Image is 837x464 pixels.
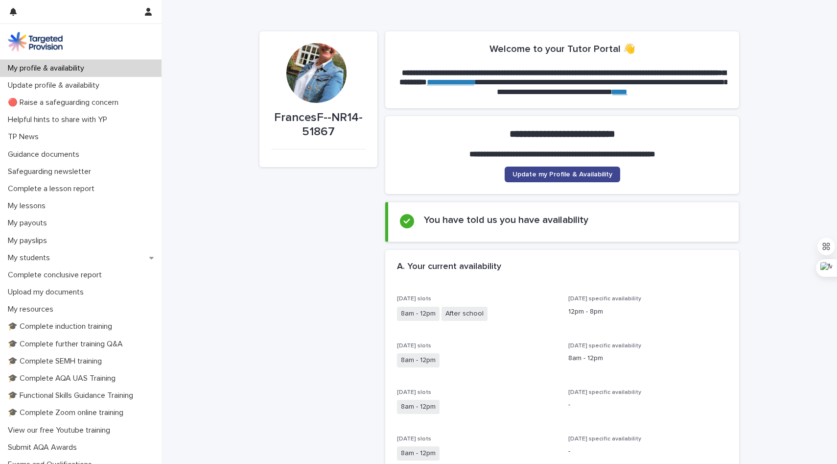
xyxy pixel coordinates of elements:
[397,400,440,414] span: 8am - 12pm
[4,150,87,159] p: Guidance documents
[568,390,641,395] span: [DATE] specific availability
[4,322,120,331] p: 🎓 Complete induction training
[4,408,131,417] p: 🎓 Complete Zoom online training
[4,167,99,176] p: Safeguarding newsletter
[4,443,85,452] p: Submit AQA Awards
[397,262,501,272] h2: A. Your current availability
[271,111,366,139] p: FrancesF--NR14-51867
[397,436,431,442] span: [DATE] slots
[4,340,131,349] p: 🎓 Complete further training Q&A
[424,214,588,226] h2: You have told us you have availability
[397,296,431,302] span: [DATE] slots
[4,270,110,280] p: Complete conclusive report
[4,253,58,263] p: My students
[4,219,55,228] p: My payouts
[568,436,641,442] span: [DATE] specific availability
[397,307,440,321] span: 8am - 12pm
[4,81,107,90] p: Update profile & availability
[568,343,641,349] span: [DATE] specific availability
[505,167,620,182] a: Update my Profile & Availability
[4,98,126,107] p: 🔴 Raise a safeguarding concern
[397,446,440,461] span: 8am - 12pm
[4,201,53,211] p: My lessons
[4,115,115,124] p: Helpful hints to share with YP
[4,374,123,383] p: 🎓 Complete AQA UAS Training
[4,236,55,245] p: My payslips
[397,390,431,395] span: [DATE] slots
[4,391,141,400] p: 🎓 Functional Skills Guidance Training
[4,357,110,366] p: 🎓 Complete SEMH training
[4,184,102,194] p: Complete a lesson report
[4,305,61,314] p: My resources
[4,288,92,297] p: Upload my documents
[568,353,728,364] p: 8am - 12pm
[4,64,92,73] p: My profile & availability
[568,446,728,457] p: -
[4,426,118,435] p: View our free Youtube training
[442,307,488,321] span: After school
[397,343,431,349] span: [DATE] slots
[397,353,440,367] span: 8am - 12pm
[8,32,63,51] img: M5nRWzHhSzIhMunXDL62
[568,296,641,302] span: [DATE] specific availability
[489,43,635,55] h2: Welcome to your Tutor Portal 👋
[568,400,728,410] p: -
[568,307,728,317] p: 12pm - 8pm
[4,132,46,142] p: TP News
[512,171,612,178] span: Update my Profile & Availability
